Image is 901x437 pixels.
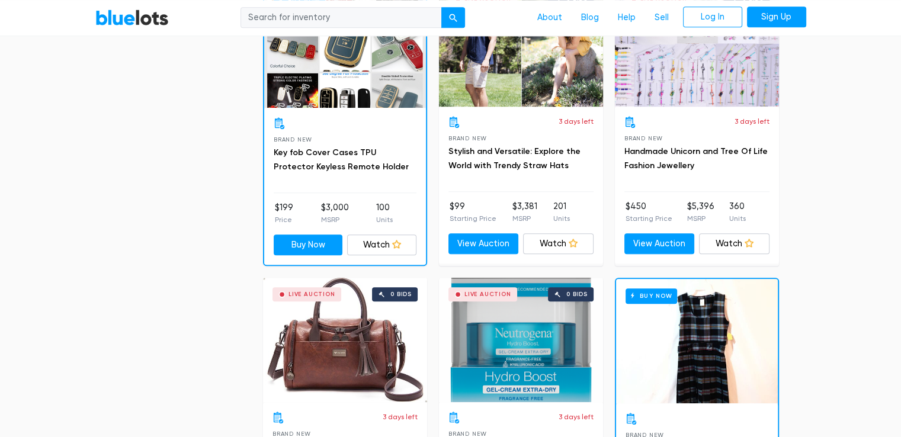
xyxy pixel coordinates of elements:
p: 3 days left [735,116,769,127]
a: Live Auction 0 bids [263,278,427,402]
a: Stylish and Versatile: Explore the World with Trendy Straw Hats [448,146,581,171]
a: Help [608,7,645,29]
a: View Auction [448,233,519,255]
p: MSRP [512,213,537,224]
li: $3,000 [320,201,348,225]
a: Live Auction 0 bids [439,278,603,402]
a: Blog [572,7,608,29]
a: Log In [683,7,742,28]
p: Price [275,214,293,225]
a: Handmade Unicorn and Tree Of Life Fashion Jewellery [624,146,768,171]
p: Units [729,213,746,224]
li: $99 [450,200,496,224]
a: Key fob Cover Cases TPU Protector Keyless Remote Holder [274,147,409,172]
div: 0 bids [390,291,412,297]
li: 100 [376,201,393,225]
p: MSRP [687,213,714,224]
p: 3 days left [559,116,594,127]
h6: Buy Now [626,288,677,303]
p: MSRP [320,214,348,225]
li: $3,381 [512,200,537,224]
li: $450 [626,200,672,224]
p: Starting Price [450,213,496,224]
span: Brand New [624,135,663,142]
a: Buy Now [274,234,343,256]
a: About [528,7,572,29]
div: 0 bids [566,291,588,297]
p: 3 days left [383,412,418,422]
p: Starting Price [626,213,672,224]
li: $199 [275,201,293,225]
p: 3 days left [559,412,594,422]
a: View Auction [624,233,695,255]
div: Live Auction [464,291,511,297]
a: BlueLots [95,9,169,26]
a: Watch [699,233,769,255]
a: Sell [645,7,678,29]
span: Brand New [448,430,487,437]
a: Watch [523,233,594,255]
span: Brand New [448,135,487,142]
div: Live Auction [288,291,335,297]
input: Search for inventory [241,7,442,28]
span: Brand New [274,136,312,143]
p: Units [376,214,393,225]
span: Brand New [272,430,311,437]
a: Watch [347,234,416,256]
li: $5,396 [687,200,714,224]
li: 360 [729,200,746,224]
a: Sign Up [747,7,806,28]
a: Buy Now [616,279,778,403]
li: 201 [553,200,570,224]
p: Units [553,213,570,224]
